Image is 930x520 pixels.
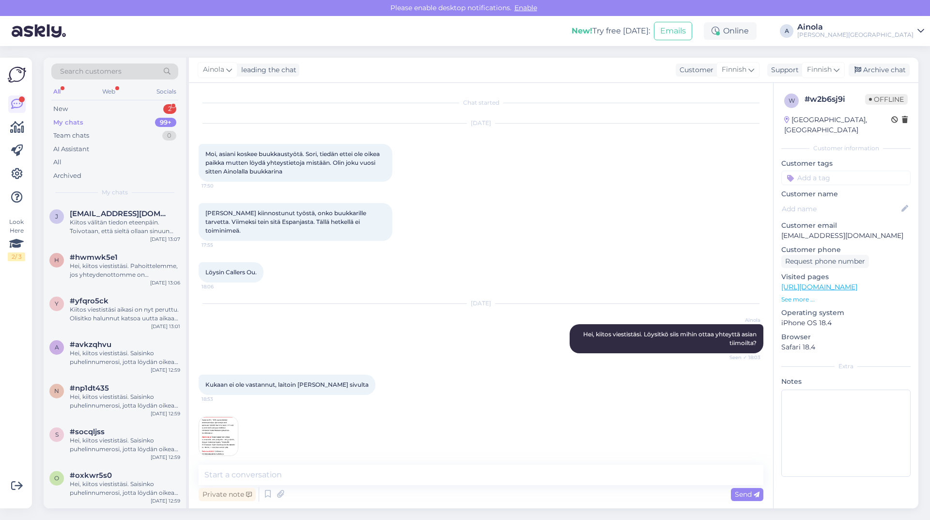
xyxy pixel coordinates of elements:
span: #hwmwk5e1 [70,253,118,262]
span: #avkzqhvu [70,340,111,349]
span: w [789,97,795,104]
span: 17:55 [201,241,238,249]
button: Emails [654,22,692,40]
span: [PERSON_NAME] kiinnostunut työstä, onko buukkarille tarvetta. Viimeksi tein sitä Espanjasta. Täll... [205,209,368,234]
div: [DATE] 12:59 [151,410,180,417]
div: [DATE] 12:59 [151,454,180,461]
p: Customer phone [781,245,911,255]
div: Hei, kiitos viestistäsi. Saisinko puhelinnumerosi, jotta löydän oikean varauksen järjestelmästämme? [70,436,180,454]
div: Hei, kiitos viestistäsi. Saisinko puhelinnumerosi, jotta löydän oikean varauksen järjestelmästämme? [70,393,180,410]
span: #yfqro5ck [70,297,108,305]
div: Request phone number [781,255,869,268]
span: Hei, kiitos viestistäsi. Löysitkö siis mihin ottaa yhteyttä asian tiimoilta? [583,331,758,347]
input: Add name [782,204,899,214]
span: Ainola [724,316,760,324]
div: [DATE] 13:06 [150,279,180,286]
span: Löysin Callers Ou. [205,268,257,276]
div: [DATE] 13:01 [151,323,180,330]
div: Try free [DATE]: [572,25,650,37]
img: Attachment [199,417,238,456]
div: My chats [53,118,83,127]
p: See more ... [781,295,911,304]
span: #socqljss [70,427,105,436]
span: Offline [865,94,908,105]
p: Safari 18.4 [781,342,911,352]
img: Askly Logo [8,65,26,84]
span: a [55,344,59,351]
span: s [55,431,59,438]
div: Support [767,65,799,75]
div: 99+ [155,118,176,127]
div: [PERSON_NAME][GEOGRAPHIC_DATA] [797,31,914,39]
p: Visited pages [781,272,911,282]
p: Customer email [781,221,911,231]
div: [DATE] 12:59 [151,366,180,374]
div: New [53,104,68,114]
span: y [55,300,59,307]
div: Chat started [199,98,763,107]
div: 2 [163,104,176,114]
div: Hei, kiitos viestistäsi. Saisinko puhelinnumerosi, jotta löydän oikean varauksen järjestelmästämme? [70,349,180,366]
b: New! [572,26,592,35]
div: Web [100,85,117,98]
span: 18:06 [201,283,238,290]
div: 2 / 3 [8,252,25,261]
p: Browser [781,332,911,342]
span: Finnish [722,64,746,75]
span: Kukaan ei ole vastannut, laitoin [PERSON_NAME] sivulta [205,381,369,388]
div: Socials [155,85,178,98]
div: Hei, kiitos viestistäsi. Saisinko puhelinnumerosi, jotta löydän oikean varauksen järjestelmästämme? [70,480,180,497]
a: Ainola[PERSON_NAME][GEOGRAPHIC_DATA] [797,23,924,39]
p: Customer name [781,189,911,199]
span: janeharju@gmail.com [70,209,170,218]
div: 0 [162,131,176,141]
div: [GEOGRAPHIC_DATA], [GEOGRAPHIC_DATA] [784,115,891,135]
div: Archived [53,171,81,181]
div: Kiitos välitän tiedon eteenpäin. Toivotaan, että sieltä ollaan sinuun yhteydessä :) [70,218,180,236]
p: Operating system [781,308,911,318]
div: Extra [781,362,911,371]
span: o [54,474,59,482]
div: All [51,85,62,98]
div: Customer [676,65,713,75]
div: [DATE] 12:59 [151,497,180,504]
span: Search customers [60,66,122,77]
p: Customer tags [781,158,911,169]
span: #oxkwr5s0 [70,471,112,480]
span: Moi, asiani koskee buukkaustyötä. Sori, tiedän ettei ole oikea paikka mutten löydä yhteystietoja ... [205,150,381,175]
p: [EMAIL_ADDRESS][DOMAIN_NAME] [781,231,911,241]
input: Add a tag [781,171,911,185]
span: n [54,387,59,394]
div: Archive chat [849,63,910,77]
span: #np1dt435 [70,384,109,393]
div: [DATE] 13:07 [150,236,180,243]
p: iPhone OS 18.4 [781,318,911,328]
span: h [54,256,59,264]
div: Look Here [8,218,25,261]
div: Customer information [781,144,911,153]
div: AI Assistant [53,144,89,154]
div: Kiitos viestistäsi aikasi on nyt peruttu. Olisitko halunnut katsoa uutta aikaa nyt perutun tilalle? [70,305,180,323]
div: All [53,158,62,167]
div: Private note [199,488,256,501]
a: [URL][DOMAIN_NAME] [781,283,857,291]
span: Finnish [807,64,832,75]
div: [DATE] [199,119,763,127]
span: Send [735,490,759,499]
div: Team chats [53,131,89,141]
div: [DATE] [199,299,763,308]
span: Enable [511,3,540,12]
div: Online [704,22,757,40]
span: Ainola [203,64,224,75]
span: 17:50 [201,182,238,189]
div: A [780,24,793,38]
div: Hei, kiitos viestistäsi. Pahoittelemme, jos yhteydenottomme on aiheuttanut hämmennystä tai mielip... [70,262,180,279]
span: 18:53 [201,395,238,403]
div: # w2b6sj9i [805,94,865,105]
div: leading the chat [237,65,296,75]
div: Ainola [797,23,914,31]
span: Seen ✓ 18:03 [724,354,760,361]
span: My chats [102,188,128,197]
p: Notes [781,377,911,387]
span: j [55,213,58,220]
